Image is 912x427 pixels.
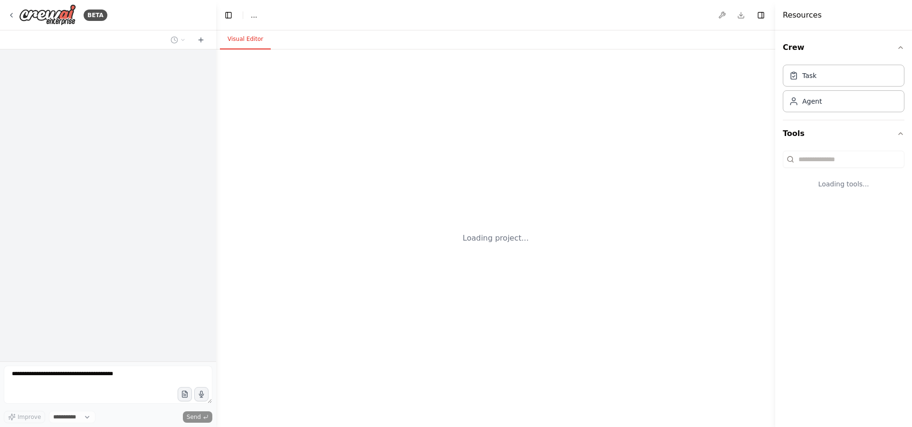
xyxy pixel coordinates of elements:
[783,172,904,196] div: Loading tools...
[783,147,904,204] div: Tools
[463,233,529,244] div: Loading project...
[187,413,201,421] span: Send
[783,34,904,61] button: Crew
[251,10,257,20] span: ...
[783,120,904,147] button: Tools
[193,34,209,46] button: Start a new chat
[183,411,212,423] button: Send
[251,10,257,20] nav: breadcrumb
[754,9,768,22] button: Hide right sidebar
[167,34,190,46] button: Switch to previous chat
[783,10,822,21] h4: Resources
[802,71,817,80] div: Task
[783,61,904,120] div: Crew
[19,4,76,26] img: Logo
[84,10,107,21] div: BETA
[220,29,271,49] button: Visual Editor
[802,97,822,106] div: Agent
[222,9,235,22] button: Hide left sidebar
[178,387,192,401] button: Upload files
[194,387,209,401] button: Click to speak your automation idea
[4,411,45,423] button: Improve
[18,413,41,421] span: Improve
